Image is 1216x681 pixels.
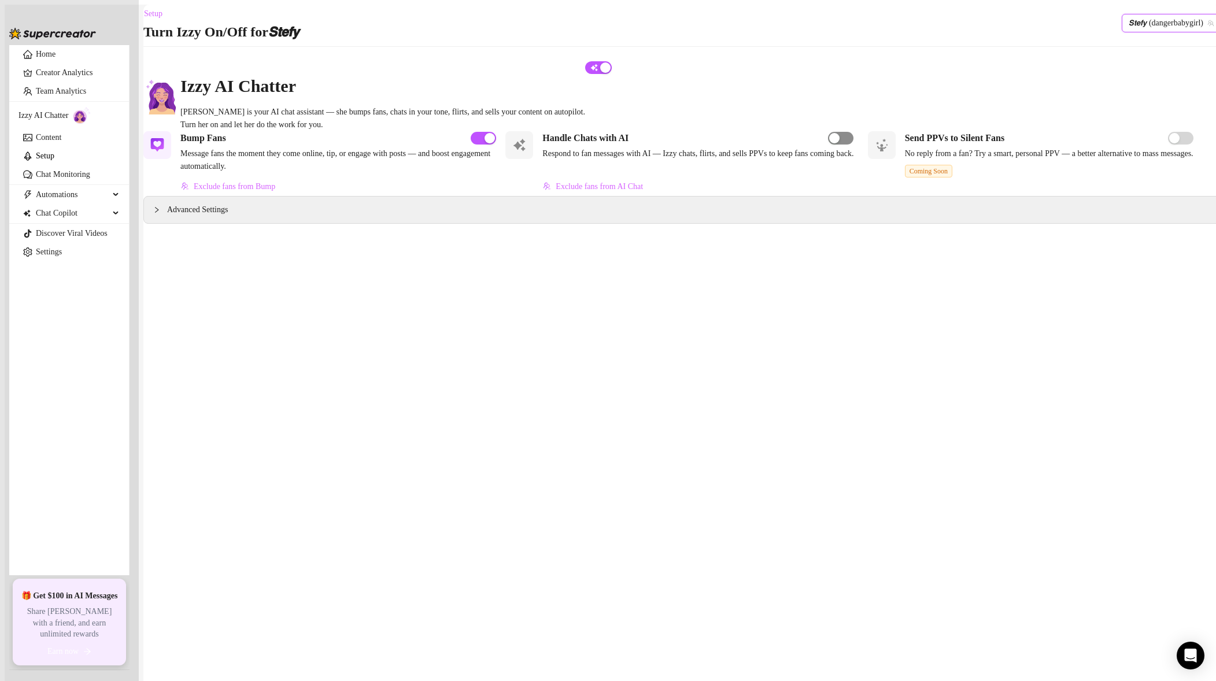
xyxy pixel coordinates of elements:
img: svg%3e [181,182,189,190]
button: Setup [143,5,172,23]
a: Team Analytics [36,87,86,95]
span: Chat Copilot [36,204,109,223]
img: Chat Copilot [23,209,31,217]
a: Setup [36,151,54,160]
a: Content [36,133,61,142]
span: Automations [36,186,109,204]
span: No reply from a fan? Try a smart, personal PPV — a better alternative to mass messages. [905,147,1193,160]
img: svg%3e [543,182,551,190]
img: svg%3e [512,138,526,152]
span: team [1207,20,1214,27]
img: Izzy AI Chatter [143,61,180,131]
span: Earn now [47,647,79,656]
span: 🎁 Get $100 in AI Messages [21,590,118,602]
div: [PERSON_NAME] is your AI chat assistant — she bumps fans, chats in your tone, flirts, and sells y... [180,106,585,131]
span: Message fans the moment they come online, tip, or engage with posts — and boost engagement automa... [180,147,496,173]
img: AI Chatter [73,107,91,124]
h2: Izzy AI Chatter [180,75,585,97]
img: svg%3e [875,138,889,152]
button: Exclude fans from AI Chat [542,177,644,196]
span: 𝙎𝙩𝙚𝙛𝙮 (dangerbabygirl) [1129,14,1214,32]
span: arrow-right [83,647,91,656]
a: Settings [36,247,62,256]
a: Home [36,50,56,58]
button: Exclude fans from Bump [180,177,276,196]
h5: Send PPVs to Silent Fans [905,131,1004,145]
a: Discover Viral Videos [36,229,108,238]
h3: Turn Izzy On/Off for 𝙎𝙩𝙚𝙛𝙮 [143,23,299,42]
span: Coming Soon [905,165,952,177]
img: logo-BBDzfeDw.svg [9,28,96,39]
span: collapsed [153,206,160,213]
a: Chat Monitoring [36,170,90,179]
div: collapsed [153,203,167,216]
span: thunderbolt [23,190,32,199]
span: Setup [144,9,162,18]
a: Creator Analytics [36,64,120,82]
h5: Handle Chats with AI [542,131,629,145]
span: Advanced Settings [167,203,228,216]
button: Earn nowarrow-right [20,645,119,658]
img: svg%3e [150,138,164,152]
span: Exclude fans from Bump [194,182,275,191]
span: Exclude fans from AI Chat [556,182,643,191]
h5: Bump Fans [180,131,226,145]
span: Share [PERSON_NAME] with a friend, and earn unlimited rewards [20,606,119,640]
span: Respond to fan messages with AI — Izzy chats, flirts, and sells PPVs to keep fans coming back. [542,147,853,160]
span: Izzy AI Chatter [19,109,68,122]
div: Open Intercom Messenger [1177,642,1204,669]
